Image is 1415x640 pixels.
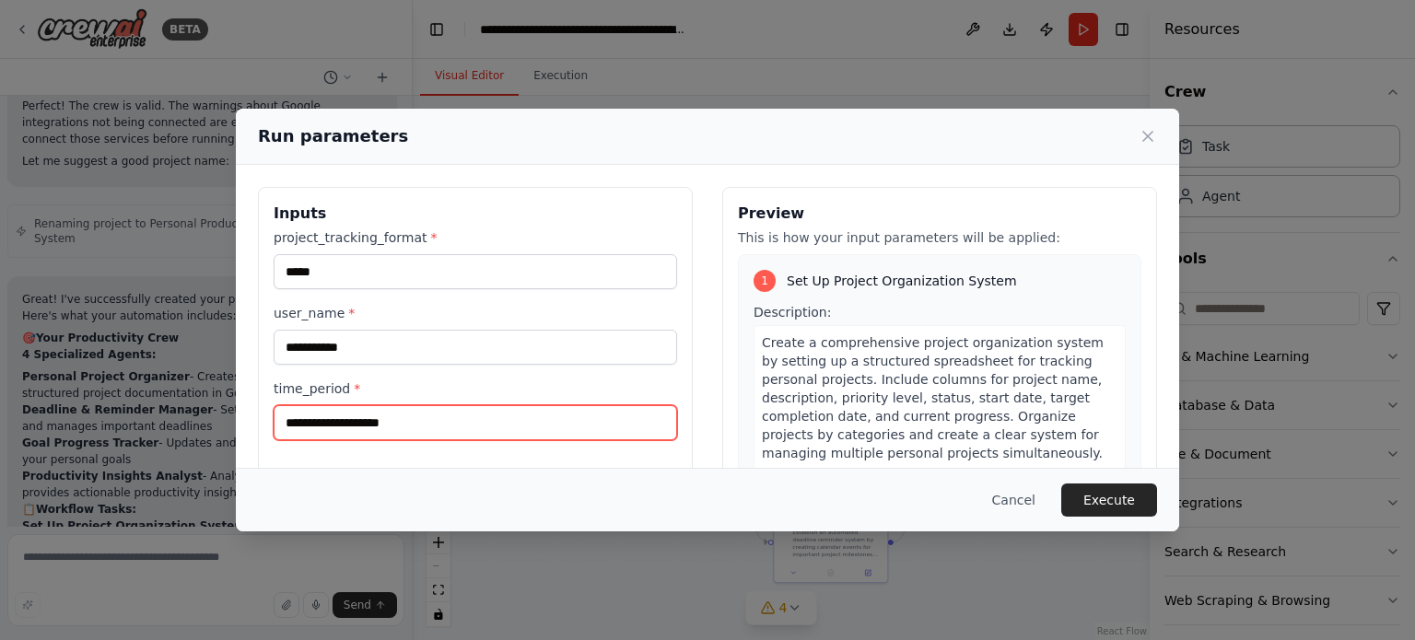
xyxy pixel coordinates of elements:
h2: Run parameters [258,123,408,149]
h3: Preview [738,203,1141,225]
button: Execute [1061,483,1157,517]
span: Set Up Project Organization System [787,272,1017,290]
span: Description: [754,305,831,320]
span: Create a comprehensive project organization system by setting up a structured spreadsheet for tra... [762,335,1104,460]
label: time_period [274,379,677,398]
div: 1 [754,270,776,292]
p: This is how your input parameters will be applied: [738,228,1141,247]
button: Cancel [977,483,1050,517]
h3: Inputs [274,203,677,225]
label: project_tracking_format [274,228,677,247]
label: user_name [274,304,677,322]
